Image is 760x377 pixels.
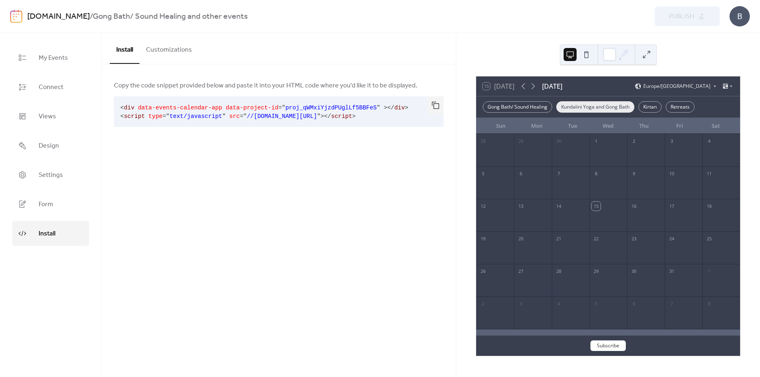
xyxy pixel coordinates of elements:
[592,202,601,211] div: 15
[39,110,56,123] span: Views
[377,105,380,111] span: "
[516,267,525,276] div: 27
[222,113,226,120] span: "
[518,118,554,134] div: Mon
[554,267,563,276] div: 28
[163,113,166,120] span: =
[324,113,331,120] span: </
[166,113,170,120] span: "
[394,105,405,111] span: div
[479,234,488,243] div: 19
[516,234,525,243] div: 20
[592,267,601,276] div: 29
[120,105,124,111] span: <
[39,81,63,94] span: Connect
[705,169,714,178] div: 11
[27,9,90,24] a: [DOMAIN_NAME]
[590,340,626,351] button: Subscribe
[705,234,714,243] div: 25
[662,118,698,134] div: Fri
[12,221,89,246] a: Install
[542,81,562,91] div: [DATE]
[516,137,525,146] div: 29
[110,33,139,64] button: Install
[12,192,89,217] a: Form
[554,137,563,146] div: 30
[629,137,638,146] div: 2
[148,113,163,120] span: type
[226,105,279,111] span: data-project-id
[12,133,89,158] a: Design
[138,105,222,111] span: data-events-calendar-app
[39,139,59,153] span: Design
[592,137,601,146] div: 1
[320,113,324,120] span: >
[247,113,317,120] span: //[DOMAIN_NAME][URL]
[405,105,409,111] span: >
[229,113,240,120] span: src
[384,105,388,111] span: >
[12,162,89,187] a: Settings
[667,299,676,308] div: 7
[282,105,285,111] span: "
[479,137,488,146] div: 28
[554,169,563,178] div: 7
[139,33,198,63] button: Customizations
[240,113,244,120] span: =
[483,118,518,134] div: Sun
[479,169,488,178] div: 5
[698,118,734,134] div: Sat
[629,234,638,243] div: 23
[705,137,714,146] div: 4
[124,113,145,120] span: script
[629,267,638,276] div: 30
[12,104,89,129] a: Views
[590,118,626,134] div: Wed
[629,169,638,178] div: 9
[479,202,488,211] div: 12
[331,113,352,120] span: script
[93,9,248,24] b: Gong Bath/ Sound Healing and other events
[124,105,135,111] span: div
[554,234,563,243] div: 21
[516,169,525,178] div: 6
[643,84,710,89] span: Europe/[GEOGRAPHIC_DATA]
[667,169,676,178] div: 10
[629,202,638,211] div: 16
[39,198,53,211] span: Form
[479,299,488,308] div: 2
[667,137,676,146] div: 3
[592,234,601,243] div: 22
[626,118,662,134] div: Thu
[667,267,676,276] div: 31
[279,105,282,111] span: =
[555,118,590,134] div: Tue
[120,113,124,120] span: <
[243,113,247,120] span: "
[516,202,525,211] div: 13
[114,81,417,91] span: Copy the code snippet provided below and paste it into your HTML code where you'd like it to be d...
[592,299,601,308] div: 5
[479,267,488,276] div: 26
[10,10,22,23] img: logo
[705,267,714,276] div: 1
[317,113,321,120] span: "
[730,6,750,26] div: B
[39,52,68,65] span: My Events
[90,9,93,24] b: /
[667,202,676,211] div: 17
[638,101,662,113] div: Kirtan
[352,113,356,120] span: >
[12,74,89,100] a: Connect
[592,169,601,178] div: 8
[554,299,563,308] div: 4
[516,299,525,308] div: 3
[12,45,89,70] a: My Events
[554,202,563,211] div: 14
[285,105,377,111] span: proj_qWMxiYjzdPUglLf5BBFeS
[556,101,634,113] div: Kundalini Yoga and Gong Bath
[483,101,552,113] div: Gong Bath/ Sound Healing
[387,105,394,111] span: </
[39,227,55,240] span: Install
[170,113,222,120] span: text/javascript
